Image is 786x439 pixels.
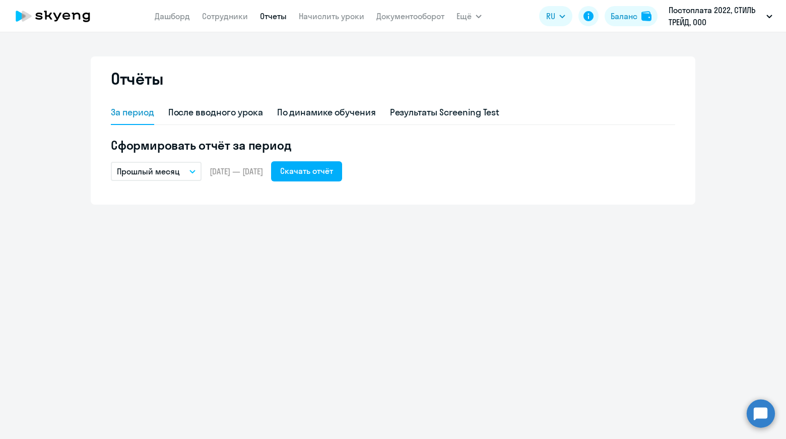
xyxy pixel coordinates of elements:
h5: Сформировать отчёт за период [111,137,675,153]
button: Скачать отчёт [271,161,342,181]
span: RU [546,10,555,22]
div: Скачать отчёт [280,165,333,177]
button: Постоплата 2022, СТИЛЬ ТРЕЙД, ООО [664,4,777,28]
p: Постоплата 2022, СТИЛЬ ТРЕЙД, ООО [669,4,762,28]
button: RU [539,6,572,26]
span: [DATE] — [DATE] [210,166,263,177]
button: Прошлый месяц [111,162,202,181]
div: За период [111,106,154,119]
a: Сотрудники [202,11,248,21]
button: Ещё [456,6,482,26]
img: balance [641,11,651,21]
div: После вводного урока [168,106,263,119]
h2: Отчёты [111,69,163,89]
p: Прошлый месяц [117,165,180,177]
div: Результаты Screening Test [390,106,500,119]
a: Документооборот [376,11,444,21]
div: Баланс [611,10,637,22]
a: Дашборд [155,11,190,21]
button: Балансbalance [605,6,658,26]
span: Ещё [456,10,472,22]
div: По динамике обучения [277,106,376,119]
a: Отчеты [260,11,287,21]
a: Начислить уроки [299,11,364,21]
